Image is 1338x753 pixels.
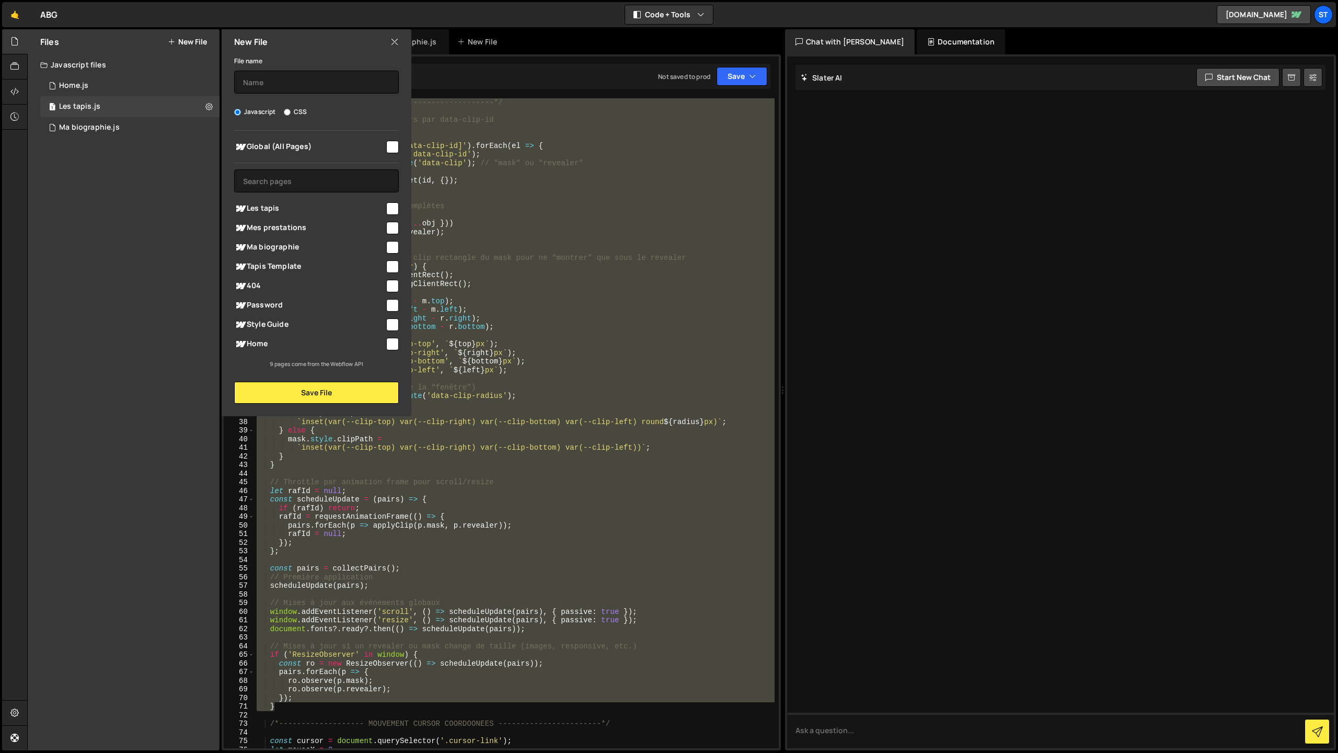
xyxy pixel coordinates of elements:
span: 404 [234,280,385,292]
div: 60 [224,608,255,617]
span: Mes prestations [234,222,385,234]
div: Javascript files [28,54,220,75]
div: Documentation [917,29,1005,54]
div: 65 [224,651,255,659]
div: 59 [224,599,255,608]
div: 61 [224,616,255,625]
div: 56 [224,573,255,582]
span: Global (All Pages) [234,141,385,153]
button: New File [168,38,207,46]
div: 40 [224,435,255,444]
div: 45 [224,478,255,487]
div: 69 [224,685,255,694]
div: Home.js [59,81,88,90]
div: 50 [224,521,255,530]
small: 9 pages come from the Webflow API [270,360,363,368]
div: 48 [224,504,255,513]
a: 🤙 [2,2,28,27]
span: Ma biographie [234,241,385,254]
input: Javascript [234,109,241,116]
div: 54 [224,556,255,565]
div: 58 [224,590,255,599]
a: St [1314,5,1333,24]
button: Save [717,67,767,86]
div: 16686/46109.js [40,117,220,138]
a: [DOMAIN_NAME] [1217,5,1311,24]
input: CSS [284,109,291,116]
div: 63 [224,633,255,642]
span: Home [234,338,385,350]
input: Name [234,71,399,94]
span: Style Guide [234,318,385,331]
div: 73 [224,720,255,728]
div: New File [457,37,501,47]
span: Les tapis [234,202,385,215]
div: 53 [224,547,255,556]
div: 16686/46185.js [40,96,220,117]
div: 43 [224,461,255,470]
div: 38 [224,418,255,427]
div: 75 [224,737,255,746]
button: Start new chat [1196,68,1279,87]
div: 41 [224,443,255,452]
div: 66 [224,659,255,668]
h2: New File [234,36,268,48]
button: Save File [234,382,399,404]
span: 1 [49,104,55,112]
div: Chat with [PERSON_NAME] [785,29,915,54]
div: 68 [224,677,255,686]
span: Tapis Template [234,260,385,273]
h2: Slater AI [801,73,843,83]
div: 46 [224,487,255,496]
div: ABG [40,8,57,21]
div: 55 [224,564,255,573]
span: Password [234,299,385,312]
div: 42 [224,452,255,461]
h2: Files [40,36,59,48]
label: File name [234,56,262,66]
input: Search pages [234,169,399,192]
button: Code + Tools [625,5,713,24]
div: 70 [224,694,255,703]
div: Not saved to prod [658,72,710,81]
div: 44 [224,470,255,478]
div: 72 [224,711,255,720]
label: Javascript [234,107,276,117]
div: 16686/46111.js [40,75,220,96]
div: 49 [224,512,255,521]
div: 74 [224,728,255,737]
div: 51 [224,530,255,539]
div: Les tapis.js [59,102,100,111]
div: 62 [224,625,255,634]
div: Ma biographie.js [59,123,120,132]
div: 67 [224,668,255,677]
div: 52 [224,539,255,547]
div: 47 [224,495,255,504]
div: 71 [224,702,255,711]
label: CSS [284,107,307,117]
div: 57 [224,581,255,590]
div: 64 [224,642,255,651]
div: 39 [224,426,255,435]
